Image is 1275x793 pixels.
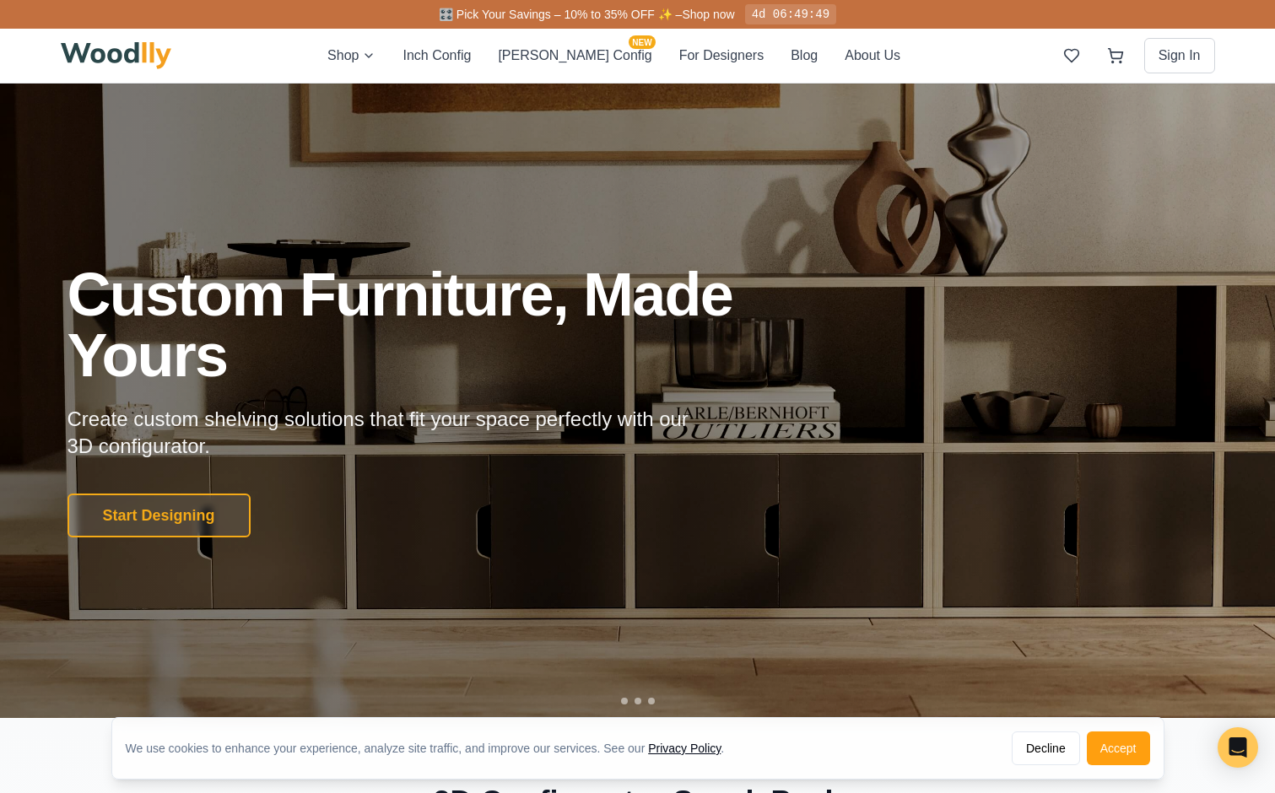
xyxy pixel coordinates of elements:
[327,46,375,66] button: Shop
[126,740,738,757] div: We use cookies to enhance your experience, analyze site traffic, and improve our services. See our .
[679,46,764,66] button: For Designers
[498,46,651,66] button: [PERSON_NAME] ConfigNEW
[845,46,900,66] button: About Us
[629,35,655,49] span: NEW
[648,742,721,755] a: Privacy Policy
[682,8,734,21] a: Shop now
[1087,731,1150,765] button: Accept
[1144,38,1215,73] button: Sign In
[68,264,824,386] h1: Custom Furniture, Made Yours
[68,494,251,537] button: Start Designing
[745,4,836,24] div: 4d 06:49:49
[1218,727,1258,768] div: Open Intercom Messenger
[791,46,818,66] button: Blog
[68,406,716,460] p: Create custom shelving solutions that fit your space perfectly with our 3D configurator.
[1012,731,1080,765] button: Decline
[402,46,471,66] button: Inch Config
[61,42,172,69] img: Woodlly
[439,8,682,21] span: 🎛️ Pick Your Savings – 10% to 35% OFF ✨ –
